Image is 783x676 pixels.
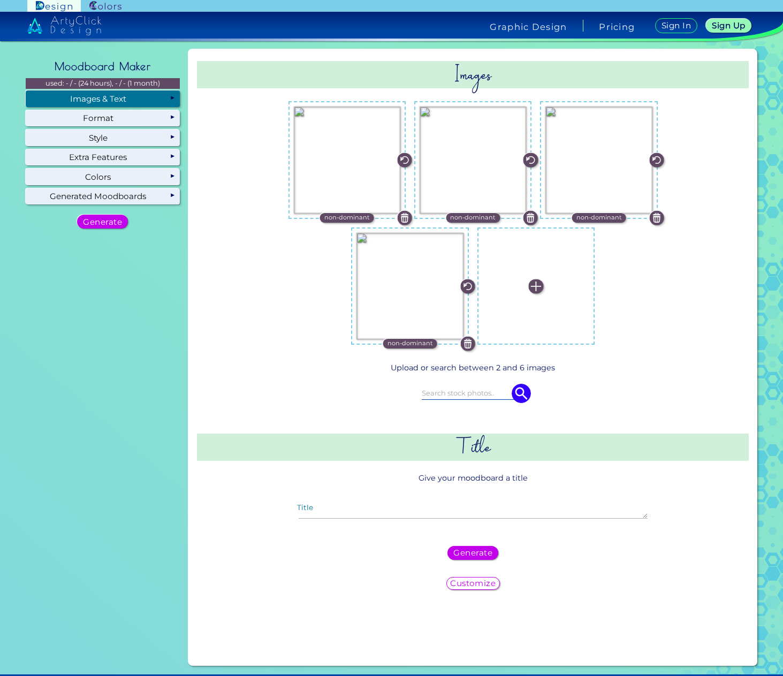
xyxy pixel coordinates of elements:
p: non-dominant [324,213,370,223]
label: Title [297,504,313,512]
img: e6fb0ff2-cd56-4ddb-a969-c4486c48ac4e [420,107,526,213]
img: artyclick_design_logo_white_combined_path.svg [27,16,101,35]
img: ArtyClick Colors logo [89,1,121,11]
div: Style [26,130,180,146]
h2: Title [197,434,749,461]
p: non-dominant [450,213,496,223]
div: Extra Features [26,149,180,165]
h2: Moodboard Maker [49,55,156,78]
p: used: - / - (24 hours), - / - (1 month) [26,78,180,89]
p: Give your moodboard a title [197,468,749,488]
img: icon search [512,384,531,403]
h5: Generate [455,549,490,557]
div: Images & Text [26,90,180,107]
h5: Customize [452,580,493,587]
img: 76eac13a-4624-49b8-b3bb-74292e2ddcbf [294,107,400,213]
a: Pricing [599,22,635,31]
div: Generated Moodboards [26,188,180,204]
div: Colors [26,169,180,185]
h5: Generate [85,218,120,225]
p: non-dominant [387,339,433,348]
p: Upload or search between 2 and 6 images [201,362,745,374]
div: Format [26,110,180,126]
input: Search stock photos.. [422,387,524,399]
img: icon_plus_white.svg [529,279,543,293]
h5: Sign In [663,22,690,29]
h5: Sign Up [714,22,744,29]
h4: Graphic Design [490,22,567,31]
a: Sign In [657,19,696,33]
p: non-dominant [576,213,622,223]
img: 392a3548-656a-4b7c-8f09-fab628db79f9 [356,233,463,339]
a: Sign Up [708,19,749,32]
h2: Images [197,61,749,88]
img: db5876d4-8b47-441d-b9d6-0ca12ca8e480 [545,107,652,213]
